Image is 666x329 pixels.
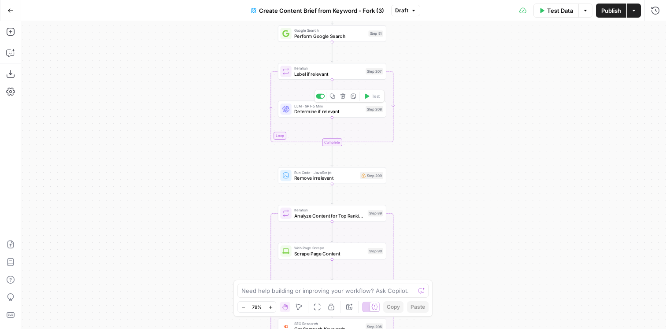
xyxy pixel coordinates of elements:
span: Test Data [547,6,573,15]
span: Publish [601,6,621,15]
div: LoopIterationLabel if relevantStep 207 [278,63,386,80]
g: Edge from start to step_51 [331,4,333,25]
span: Run Code · JavaScript [294,170,357,175]
span: LLM · GPT-5 Mini [294,103,363,109]
span: Scrape Page Content [294,250,365,257]
g: Edge from step_90 to step_192 [331,259,333,280]
span: Web Page Scrape [294,245,365,251]
div: LLM · GPT-5 MiniDetermine if relevantStep 208Test [278,101,386,118]
span: Google Search [294,28,366,33]
div: Run Code · JavaScriptRemove irrelevantStep 209 [278,167,386,184]
span: Test [372,93,380,99]
g: Edge from step_51 to step_207 [331,42,333,62]
span: Remove irrelevant [294,174,357,181]
span: Draft [395,7,408,15]
span: 79% [252,303,262,311]
button: Test Data [533,4,578,18]
span: Paste [411,303,425,311]
g: Edge from step_89 to step_90 [331,222,333,242]
div: Step 209 [360,172,383,179]
g: Edge from step_192 to step_206 [331,297,333,318]
span: Create Content Brief from Keyword - Fork (3) [259,6,384,15]
g: Edge from step_209 to step_89 [331,184,333,204]
div: Step 207 [366,68,383,74]
span: Iteration [294,207,365,213]
button: Draft [391,5,420,16]
g: Edge from step_207-iteration-end to step_209 [331,146,333,166]
div: Step 90 [368,248,383,254]
div: Google SearchPerform Google SearchStep 51 [278,25,386,42]
span: Copy [387,303,400,311]
div: Complete [322,138,342,146]
div: IterationAnalyze Content for Top Ranking PagesStep 89 [278,205,386,222]
button: Copy [383,301,403,313]
span: SEO Research [294,321,363,326]
span: Label if relevant [294,70,363,78]
div: Web Page ScrapeScrape Page ContentStep 90 [278,243,386,259]
div: Step 51 [368,30,383,37]
span: Analyze Content for Top Ranking Pages [294,212,365,219]
button: Paste [407,301,429,313]
button: Publish [596,4,626,18]
span: Perform Google Search [294,33,366,40]
span: Iteration [294,66,363,71]
button: Create Content Brief from Keyword - Fork (3) [246,4,389,18]
div: Step 208 [366,106,383,112]
span: Determine if relevant [294,108,363,115]
button: Test [361,92,383,101]
div: Complete [278,138,386,146]
div: Step 89 [368,210,383,216]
